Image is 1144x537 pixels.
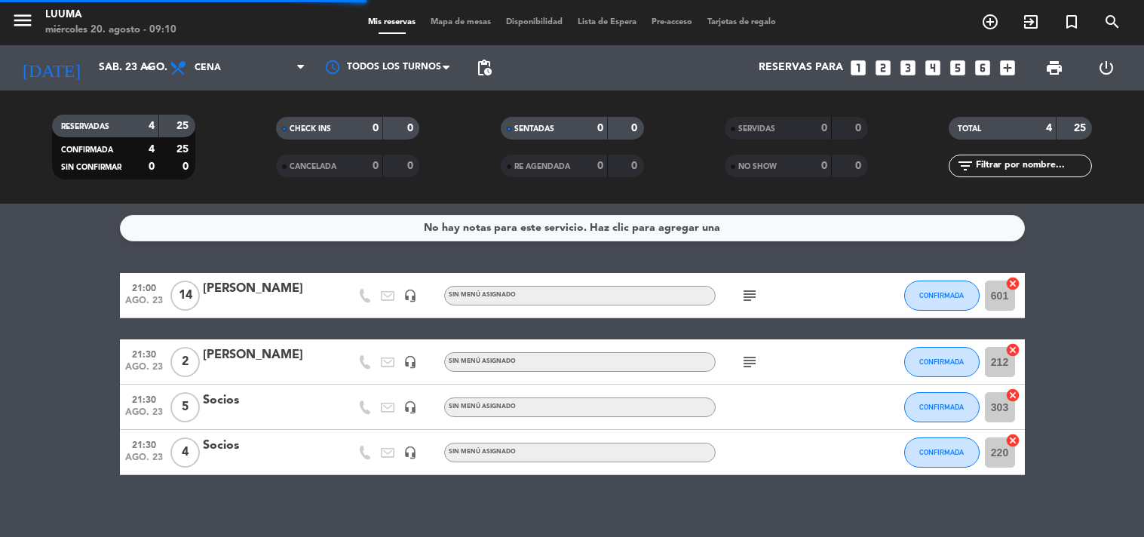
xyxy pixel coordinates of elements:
span: CONFIRMADA [919,448,964,456]
span: Disponibilidad [498,18,570,26]
span: Reservas para [759,62,843,74]
span: ago. 23 [125,453,163,470]
span: SERVIDAS [738,125,775,133]
div: [PERSON_NAME] [203,345,331,365]
i: add_box [998,58,1017,78]
strong: 0 [597,161,603,171]
strong: 25 [176,121,192,131]
button: CONFIRMADA [904,392,980,422]
strong: 0 [631,161,640,171]
span: RE AGENDADA [514,163,570,170]
strong: 4 [149,121,155,131]
strong: 4 [1046,123,1052,133]
span: CANCELADA [290,163,336,170]
i: filter_list [956,157,974,175]
span: ago. 23 [125,296,163,313]
i: cancel [1005,388,1020,403]
span: ago. 23 [125,362,163,379]
div: No hay notas para este servicio. Haz clic para agregar una [424,219,720,237]
i: exit_to_app [1022,13,1040,31]
span: Pre-acceso [644,18,700,26]
i: looks_3 [898,58,918,78]
strong: 25 [176,144,192,155]
span: ago. 23 [125,407,163,425]
span: Sin menú asignado [449,358,516,364]
i: menu [11,9,34,32]
button: CONFIRMADA [904,281,980,311]
i: looks_5 [948,58,968,78]
i: subject [741,353,759,371]
i: [DATE] [11,51,91,84]
span: Tarjetas de regalo [700,18,784,26]
span: SENTADAS [514,125,554,133]
button: menu [11,9,34,37]
strong: 4 [149,144,155,155]
span: Sin menú asignado [449,292,516,298]
div: Luuma [45,8,176,23]
span: SIN CONFIRMAR [61,164,121,171]
span: Sin menú asignado [449,449,516,455]
strong: 0 [821,123,827,133]
strong: 0 [373,123,379,133]
i: headset_mic [403,400,417,414]
strong: 0 [821,161,827,171]
div: [PERSON_NAME] [203,279,331,299]
div: LOG OUT [1081,45,1133,91]
span: CONFIRMADA [919,403,964,411]
input: Filtrar por nombre... [974,158,1091,174]
span: Mapa de mesas [423,18,498,26]
i: looks_one [848,58,868,78]
span: NO SHOW [738,163,777,170]
i: arrow_drop_down [140,59,158,77]
i: subject [741,287,759,305]
i: cancel [1005,342,1020,357]
i: headset_mic [403,446,417,459]
div: miércoles 20. agosto - 09:10 [45,23,176,38]
span: 2 [170,347,200,377]
span: RESERVADAS [61,123,109,130]
span: print [1045,59,1063,77]
span: CONFIRMADA [61,146,113,154]
i: looks_4 [923,58,943,78]
span: pending_actions [475,59,493,77]
span: CONFIRMADA [919,291,964,299]
strong: 25 [1074,123,1089,133]
span: Cena [195,63,221,73]
i: cancel [1005,433,1020,448]
i: headset_mic [403,289,417,302]
strong: 0 [855,161,864,171]
i: looks_6 [973,58,992,78]
span: CHECK INS [290,125,331,133]
span: 4 [170,437,200,468]
i: headset_mic [403,355,417,369]
span: 21:30 [125,390,163,407]
span: TOTAL [958,125,981,133]
i: turned_in_not [1063,13,1081,31]
span: Lista de Espera [570,18,644,26]
button: CONFIRMADA [904,437,980,468]
strong: 0 [182,161,192,172]
span: 21:30 [125,345,163,362]
i: looks_two [873,58,893,78]
span: 21:00 [125,278,163,296]
strong: 0 [373,161,379,171]
span: CONFIRMADA [919,357,964,366]
span: 14 [170,281,200,311]
strong: 0 [407,161,416,171]
div: Socios [203,436,331,456]
i: add_circle_outline [981,13,999,31]
span: Mis reservas [360,18,423,26]
div: Socios [203,391,331,410]
strong: 0 [631,123,640,133]
i: search [1103,13,1121,31]
button: CONFIRMADA [904,347,980,377]
i: cancel [1005,276,1020,291]
span: 5 [170,392,200,422]
i: power_settings_new [1097,59,1115,77]
span: 21:30 [125,435,163,453]
strong: 0 [597,123,603,133]
strong: 0 [855,123,864,133]
strong: 0 [149,161,155,172]
strong: 0 [407,123,416,133]
span: Sin menú asignado [449,404,516,410]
